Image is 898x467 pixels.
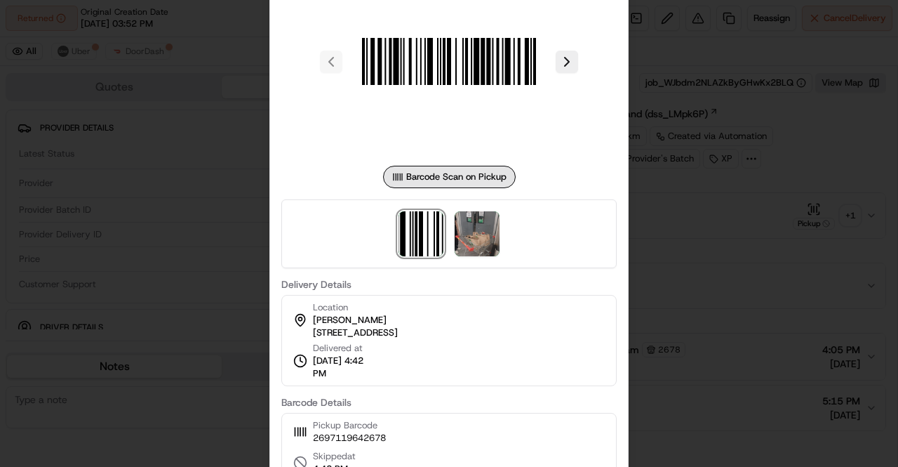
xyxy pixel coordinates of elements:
label: Delivery Details [281,279,617,289]
img: photo_proof_of_delivery image [455,211,500,256]
span: Pickup Barcode [313,419,386,432]
label: Barcode Details [281,397,617,407]
span: [DATE] 4:42 PM [313,355,377,380]
span: [STREET_ADDRESS] [313,327,398,339]
span: Delivered at [313,342,377,355]
span: Skipped at [313,450,356,463]
span: Location [313,301,348,314]
div: Barcode Scan on Pickup [383,166,516,188]
img: barcode_scan_on_pickup image [398,211,443,256]
span: [PERSON_NAME] [313,314,387,327]
span: 2697119642678 [313,432,386,445]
